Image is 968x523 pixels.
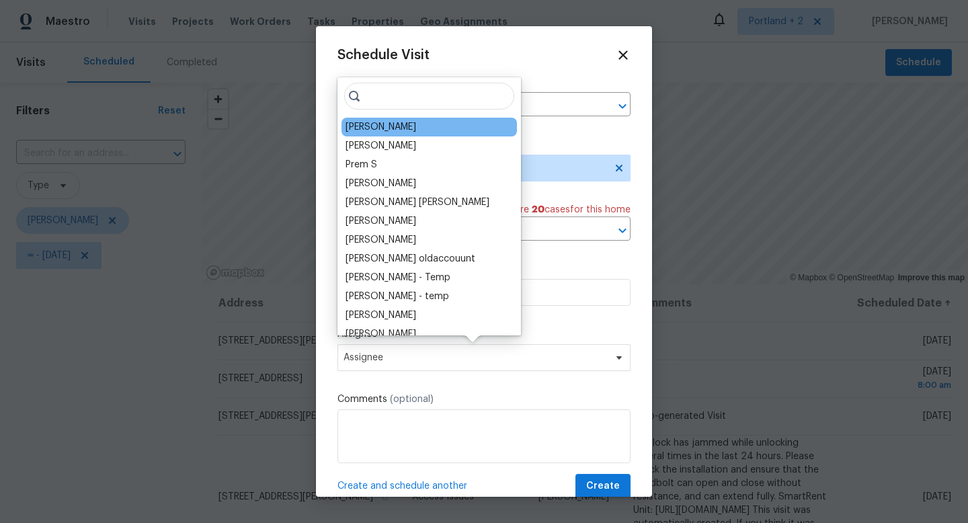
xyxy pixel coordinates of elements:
span: 20 [532,205,544,214]
div: [PERSON_NAME] - Temp [346,271,450,284]
button: Open [613,97,632,116]
span: Close [616,48,631,63]
div: [PERSON_NAME] [PERSON_NAME] [346,196,489,209]
span: Assignee [344,352,607,363]
div: [PERSON_NAME] [346,214,416,228]
span: (optional) [390,395,434,404]
div: [PERSON_NAME] [346,139,416,153]
div: [PERSON_NAME] [346,309,416,322]
button: Create [575,474,631,499]
span: There are case s for this home [489,203,631,216]
div: [PERSON_NAME] oldaccouunt [346,252,475,266]
span: Create [586,478,620,495]
div: Prem S [346,158,377,171]
div: [PERSON_NAME] - temp [346,290,449,303]
span: Create and schedule another [337,479,467,493]
label: Comments [337,393,631,406]
div: [PERSON_NAME] [346,120,416,134]
div: [PERSON_NAME] [346,177,416,190]
button: Open [613,221,632,240]
span: Schedule Visit [337,48,430,62]
div: [PERSON_NAME] [346,233,416,247]
div: [PERSON_NAME] [346,327,416,341]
